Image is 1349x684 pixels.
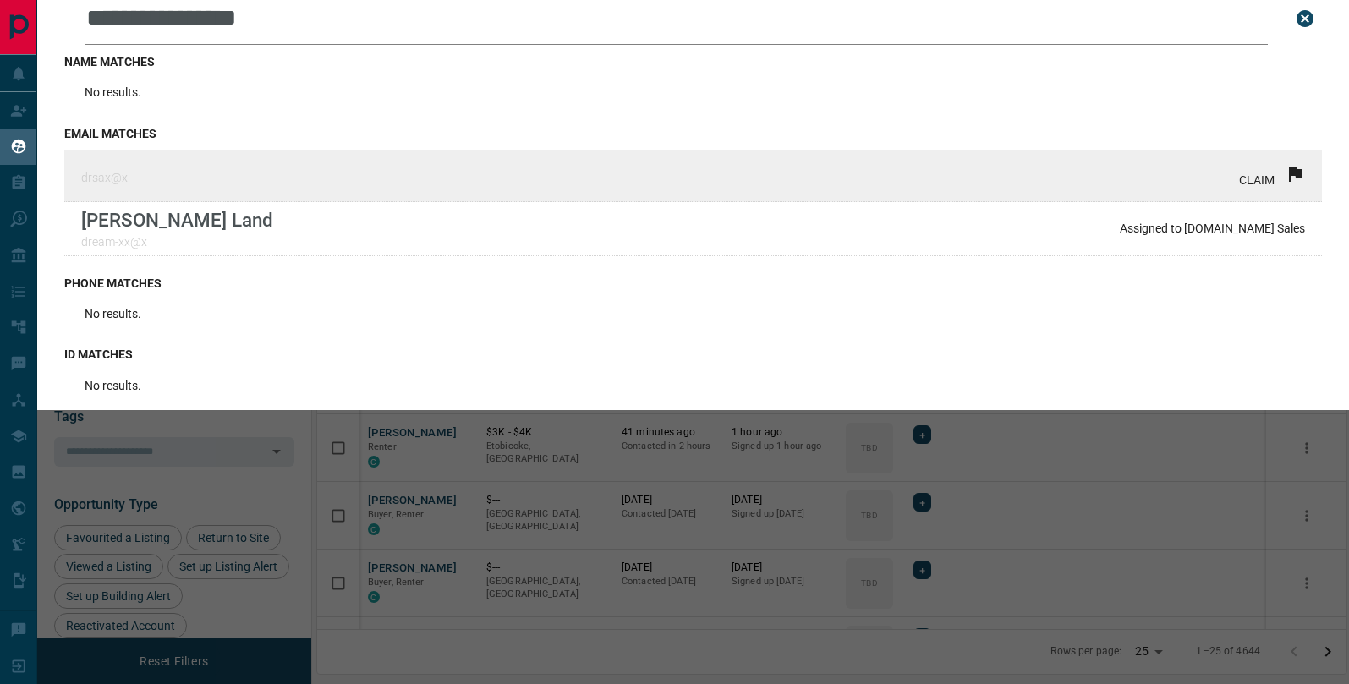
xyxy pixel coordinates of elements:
[64,276,1322,290] h3: phone matches
[64,127,1322,140] h3: email matches
[85,379,141,392] p: No results.
[81,171,128,184] p: drsax@x
[1288,2,1322,36] button: close search bar
[85,85,141,99] p: No results.
[81,235,273,249] p: dream-xx@x
[64,55,1322,68] h3: name matches
[81,209,273,231] p: [PERSON_NAME] Land
[1120,222,1305,235] p: Assigned to [DOMAIN_NAME] Sales
[64,347,1322,361] h3: id matches
[85,307,141,320] p: No results.
[1239,164,1305,187] div: CLAIM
